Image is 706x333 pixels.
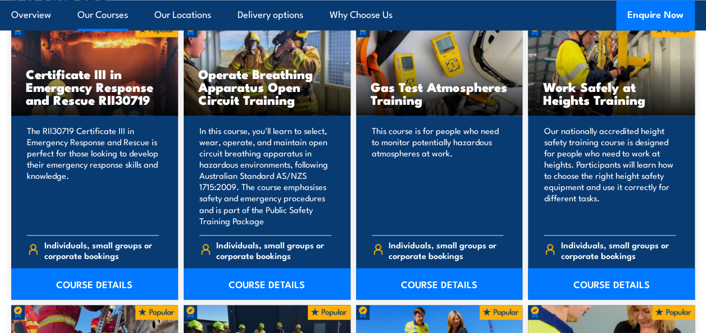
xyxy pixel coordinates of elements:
[528,268,695,299] a: COURSE DETAILS
[199,125,331,226] p: In this course, you'll learn to select, wear, operate, and maintain open circuit breathing appara...
[27,125,159,226] p: The RII30719 Certificate III in Emergency Response and Rescue is perfect for those looking to dev...
[11,268,178,299] a: COURSE DETAILS
[561,239,676,260] span: Individuals, small groups or corporate bookings
[216,239,331,260] span: Individuals, small groups or corporate bookings
[26,67,163,106] h3: Certificate III in Emergency Response and Rescue RII30719
[44,239,159,260] span: Individuals, small groups or corporate bookings
[543,80,680,106] h3: Work Safely at Heights Training
[544,125,676,226] p: Our nationally accredited height safety training course is designed for people who need to work a...
[389,239,503,260] span: Individuals, small groups or corporate bookings
[198,67,336,106] h3: Operate Breathing Apparatus Open Circuit Training
[371,80,508,106] h3: Gas Test Atmospheres Training
[372,125,504,226] p: This course is for people who need to monitor potentially hazardous atmospheres at work.
[356,268,523,299] a: COURSE DETAILS
[184,268,350,299] a: COURSE DETAILS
